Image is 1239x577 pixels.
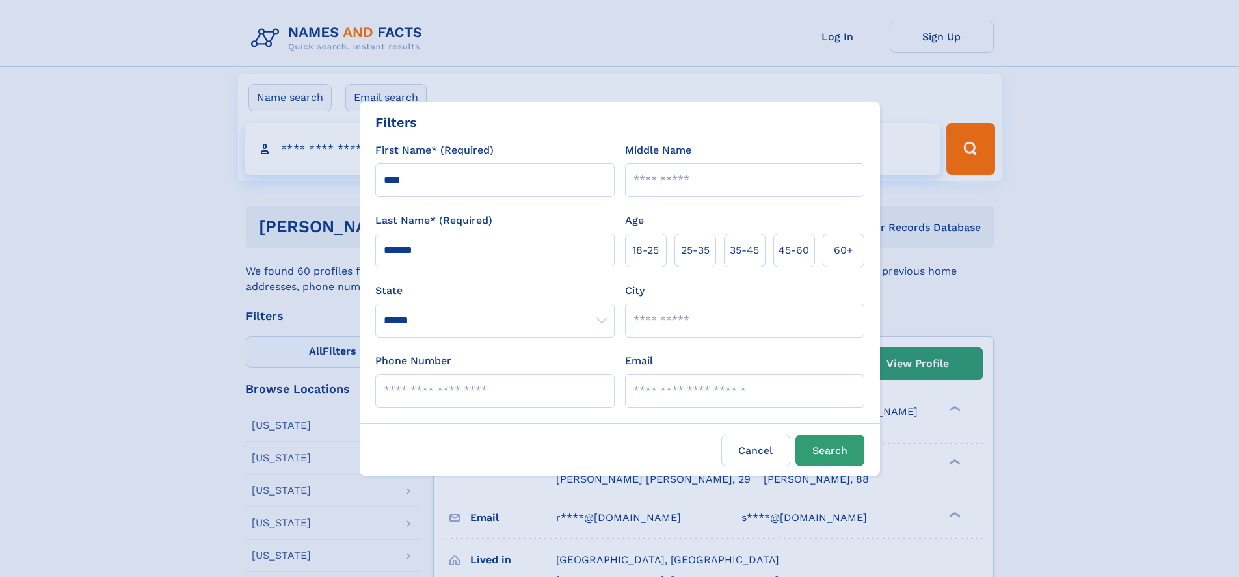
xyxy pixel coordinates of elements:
span: 60+ [834,243,853,258]
label: City [625,283,645,299]
span: 18‑25 [632,243,659,258]
label: First Name* (Required) [375,142,494,158]
span: 35‑45 [730,243,759,258]
label: Email [625,353,653,369]
label: Middle Name [625,142,691,158]
label: State [375,283,615,299]
label: Age [625,213,644,228]
button: Search [795,435,864,466]
span: 45‑60 [779,243,809,258]
div: Filters [375,113,417,132]
label: Last Name* (Required) [375,213,492,228]
label: Cancel [721,435,790,466]
span: 25‑35 [681,243,710,258]
label: Phone Number [375,353,451,369]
